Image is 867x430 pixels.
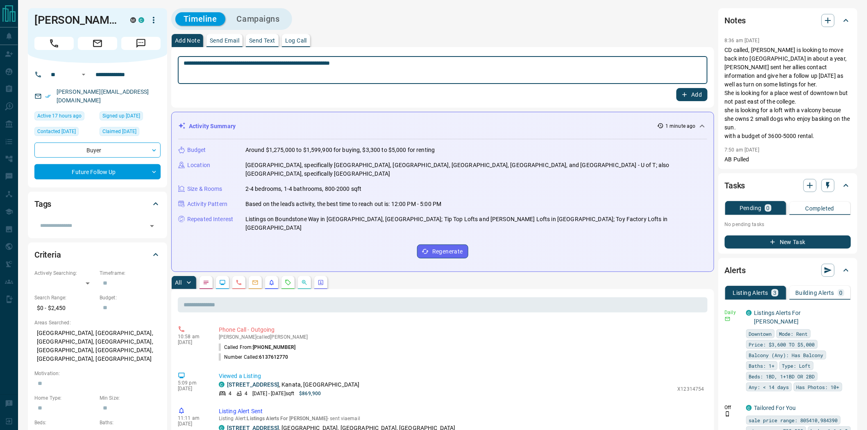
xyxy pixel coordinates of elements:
span: 6137612770 [259,354,288,360]
p: Baths: [100,419,161,426]
div: Notes [725,11,851,30]
button: New Task [725,235,851,249]
h2: Criteria [34,248,61,261]
svg: Lead Browsing Activity [219,279,226,286]
p: $0 - $2,450 [34,301,95,315]
button: Open [79,70,89,79]
button: Campaigns [229,12,288,26]
span: Has Photos: 10+ [797,383,840,391]
p: AB Pulled [725,155,851,164]
p: 7:50 am [DATE] [725,147,760,153]
p: Add Note [175,38,200,43]
div: condos.ca [219,382,225,387]
p: Listings on Boundstone Way in [GEOGRAPHIC_DATA], [GEOGRAPHIC_DATA]; Tip Top Lofts and [PERSON_NAM... [245,215,707,232]
p: Home Type: [34,394,95,402]
p: 2-4 bedrooms, 1-4 bathrooms, 800-2000 sqft [245,185,362,193]
p: [GEOGRAPHIC_DATA], specifically [GEOGRAPHIC_DATA], [GEOGRAPHIC_DATA], [GEOGRAPHIC_DATA], [GEOGRAP... [245,161,707,178]
p: [DATE] [178,386,207,392]
svg: Requests [285,279,291,286]
span: [PHONE_NUMBER] [253,344,295,350]
p: Budget: [100,294,161,301]
p: Listing Alerts [733,290,769,296]
button: Open [146,220,158,232]
h2: Tasks [725,179,745,192]
p: 0 [767,205,770,211]
svg: Email [725,316,731,322]
p: [DATE] [178,339,207,345]
p: Budget [187,146,206,154]
p: Location [187,161,210,170]
svg: Agent Actions [318,279,324,286]
span: Any: < 14 days [749,383,789,391]
div: Alerts [725,260,851,280]
div: Tags [34,194,161,214]
p: Actively Searching: [34,269,95,277]
p: Send Email [210,38,239,43]
p: Activity Pattern [187,200,227,208]
span: Balcony (Any): Has Balcony [749,351,824,359]
p: Called From: [219,344,295,351]
h2: Alerts [725,264,746,277]
p: Daily [725,309,741,316]
span: Active 17 hours ago [37,112,82,120]
a: [STREET_ADDRESS] [227,381,279,388]
span: Email [78,37,117,50]
p: 5:09 pm [178,380,207,386]
p: Timeframe: [100,269,161,277]
svg: Email Verified [45,93,51,99]
p: All [175,280,182,285]
span: sale price range: 805410,984390 [749,416,838,424]
p: [GEOGRAPHIC_DATA], [GEOGRAPHIC_DATA], [GEOGRAPHIC_DATA], [GEOGRAPHIC_DATA], [GEOGRAPHIC_DATA], [G... [34,326,161,366]
p: 4 [245,390,247,397]
p: , Kanata, [GEOGRAPHIC_DATA] [227,380,360,389]
p: [DATE] - [DATE] sqft [252,390,294,397]
p: Based on the lead's activity, the best time to reach out is: 12:00 PM - 5:00 PM [245,200,441,208]
p: 10:58 am [178,334,207,339]
svg: Emails [252,279,259,286]
div: Future Follow Up [34,164,161,179]
p: Viewed a Listing [219,372,704,380]
svg: Listing Alerts [268,279,275,286]
p: Areas Searched: [34,319,161,326]
p: 3 [773,290,776,296]
p: Motivation: [34,370,161,377]
p: Send Text [249,38,275,43]
p: 8:36 am [DATE] [725,38,760,43]
h2: Tags [34,197,51,210]
p: Pending [740,205,762,211]
span: Baths: 1+ [749,362,775,370]
p: Search Range: [34,294,95,301]
button: Add [676,88,708,101]
div: Criteria [34,245,161,265]
div: Mon Dec 09 2024 [34,127,95,138]
p: [DATE] [178,421,207,427]
p: Phone Call - Outgoing [219,326,704,334]
p: Listing Alert Sent [219,407,704,416]
p: No pending tasks [725,218,851,231]
span: Downtown [749,330,772,338]
p: 1 minute ago [665,122,695,130]
span: Beds: 1BD, 1+1BD OR 2BD [749,372,815,380]
p: Activity Summary [189,122,236,131]
svg: Push Notification Only [725,411,731,417]
p: Log Call [285,38,307,43]
svg: Calls [236,279,242,286]
span: Price: $3,600 TO $5,000 [749,340,815,349]
p: Listing Alert : - sent via email [219,416,704,421]
p: 11:11 am [178,415,207,421]
a: [PERSON_NAME][EMAIL_ADDRESS][DOMAIN_NAME] [57,88,149,104]
h2: Notes [725,14,746,27]
p: Repeated Interest [187,215,233,224]
p: $869,900 [299,390,321,397]
h1: [PERSON_NAME] [34,14,118,27]
span: Mode: Rent [779,330,808,338]
div: condos.ca [138,17,144,23]
div: Activity Summary1 minute ago [178,119,707,134]
p: Completed [806,206,835,211]
span: Message [121,37,161,50]
p: X12314754 [678,385,704,393]
a: Listings Alerts For [PERSON_NAME] [754,310,801,325]
p: Beds: [34,419,95,426]
p: Off [725,404,741,411]
a: Tailored For You [754,405,796,411]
